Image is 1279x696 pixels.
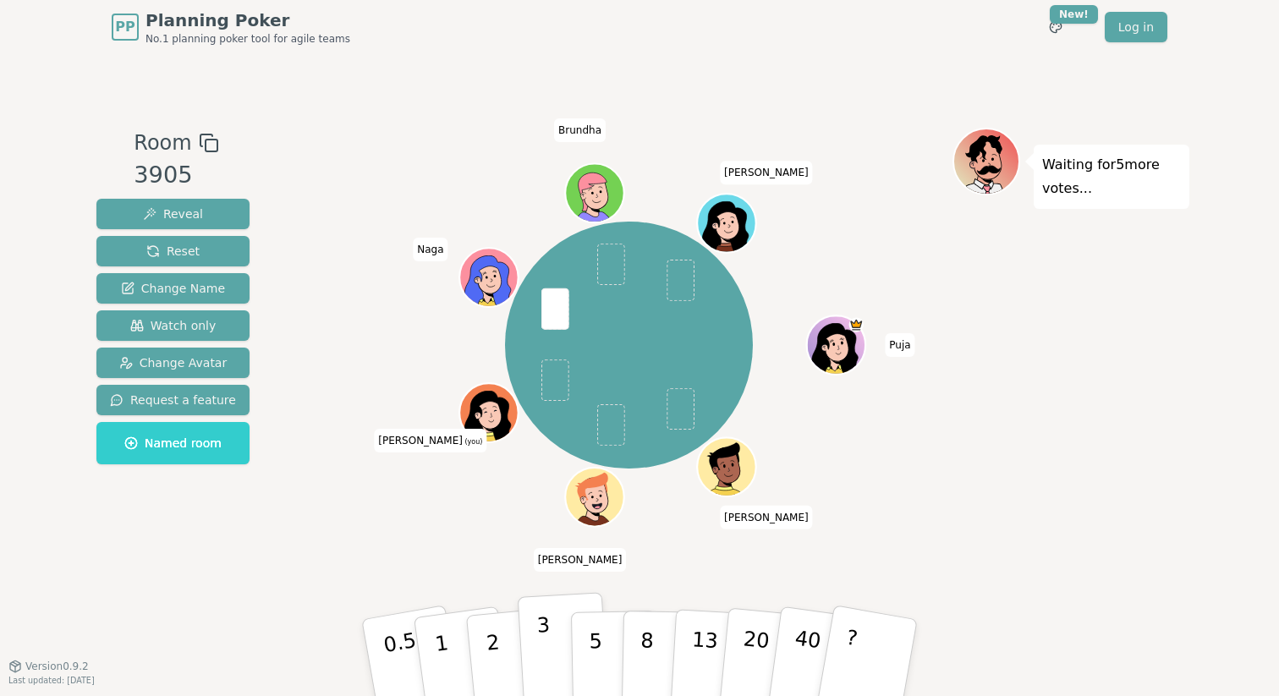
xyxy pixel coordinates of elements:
p: Waiting for 5 more votes... [1042,153,1181,200]
span: Click to change your name [534,548,627,572]
span: Change Name [121,280,225,297]
span: Watch only [130,317,217,334]
span: Room [134,128,191,158]
a: PPPlanning PokerNo.1 planning poker tool for agile teams [112,8,350,46]
span: Change Avatar [119,354,228,371]
button: Reveal [96,199,250,229]
span: No.1 planning poker tool for agile teams [145,32,350,46]
span: Version 0.9.2 [25,660,89,673]
span: Click to change your name [720,161,813,184]
button: Watch only [96,310,250,341]
a: Log in [1105,12,1167,42]
button: Change Name [96,273,250,304]
button: Reset [96,236,250,266]
span: Click to change your name [554,118,606,142]
span: Planning Poker [145,8,350,32]
span: Click to change your name [413,238,447,261]
span: Reset [146,243,200,260]
span: PP [115,17,134,37]
span: Click to change your name [374,429,486,452]
span: Named room [124,435,222,452]
button: Change Avatar [96,348,250,378]
span: Reveal [143,206,203,222]
button: Named room [96,422,250,464]
span: Click to change your name [885,333,914,357]
span: (you) [463,438,483,446]
div: New! [1050,5,1098,24]
button: New! [1040,12,1071,42]
button: Version0.9.2 [8,660,89,673]
span: Request a feature [110,392,236,408]
span: Last updated: [DATE] [8,676,95,685]
span: Puja is the host [848,317,863,332]
span: Click to change your name [720,505,813,529]
button: Click to change your avatar [461,385,516,440]
button: Request a feature [96,385,250,415]
div: 3905 [134,158,218,193]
